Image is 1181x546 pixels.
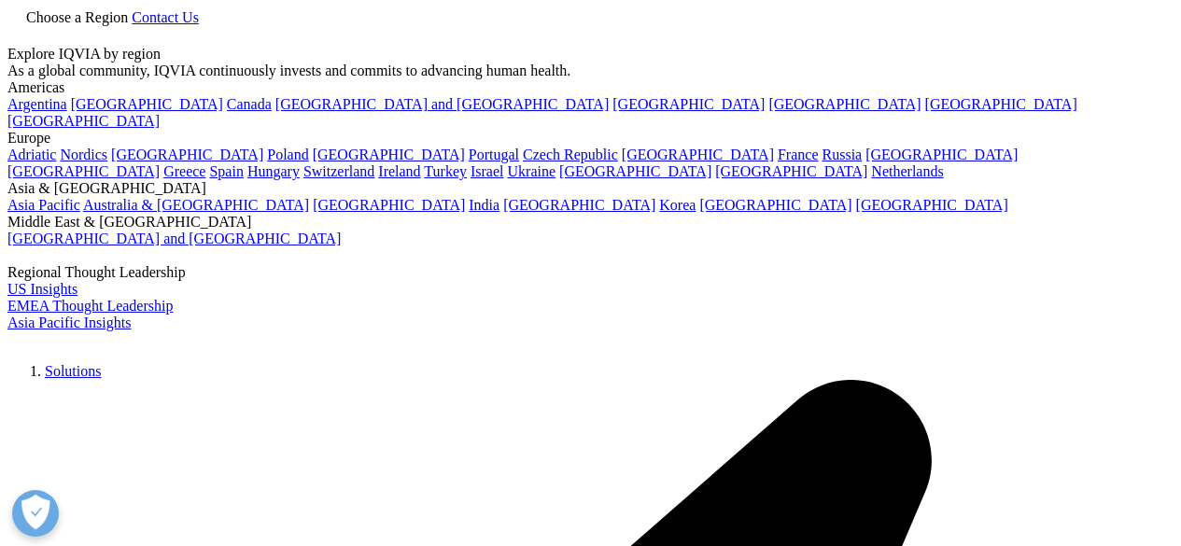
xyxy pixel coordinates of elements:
a: [GEOGRAPHIC_DATA] [699,197,851,213]
div: Explore IQVIA by region [7,46,1174,63]
a: [GEOGRAPHIC_DATA] [313,197,465,213]
a: Spain [209,163,243,179]
a: [GEOGRAPHIC_DATA] [71,96,223,112]
a: Solutions [45,363,101,379]
a: [GEOGRAPHIC_DATA] [7,163,160,179]
button: Open Preferences [12,490,59,537]
a: Hungary [247,163,300,179]
div: Regional Thought Leadership [7,264,1174,281]
a: Ukraine [508,163,556,179]
a: [GEOGRAPHIC_DATA] and [GEOGRAPHIC_DATA] [275,96,609,112]
a: Korea [659,197,696,213]
a: US Insights [7,281,77,297]
a: [GEOGRAPHIC_DATA] [7,113,160,129]
a: Israel [471,163,504,179]
div: Americas [7,79,1174,96]
a: Greece [163,163,205,179]
div: Middle East & [GEOGRAPHIC_DATA] [7,214,1174,231]
a: Argentina [7,96,67,112]
span: Choose a Region [26,9,128,25]
a: [GEOGRAPHIC_DATA] [768,96,921,112]
a: Canada [227,96,272,112]
a: Contact Us [132,9,199,25]
a: Turkey [424,163,467,179]
a: Portugal [469,147,519,162]
a: [GEOGRAPHIC_DATA] [612,96,765,112]
a: [GEOGRAPHIC_DATA] [622,147,774,162]
a: Asia Pacific [7,197,80,213]
a: [GEOGRAPHIC_DATA] [925,96,1077,112]
a: France [778,147,819,162]
a: Nordics [60,147,107,162]
a: Asia Pacific Insights [7,315,131,330]
div: Asia & [GEOGRAPHIC_DATA] [7,180,1174,197]
a: [GEOGRAPHIC_DATA] [856,197,1008,213]
a: Russia [822,147,863,162]
a: [GEOGRAPHIC_DATA] [313,147,465,162]
div: As a global community, IQVIA continuously invests and commits to advancing human health. [7,63,1174,79]
a: [GEOGRAPHIC_DATA] [111,147,263,162]
a: India [469,197,499,213]
a: Netherlands [871,163,943,179]
a: [GEOGRAPHIC_DATA] [865,147,1018,162]
a: Czech Republic [523,147,618,162]
a: EMEA Thought Leadership [7,298,173,314]
a: [GEOGRAPHIC_DATA] and [GEOGRAPHIC_DATA] [7,231,341,246]
a: Australia & [GEOGRAPHIC_DATA] [83,197,309,213]
a: [GEOGRAPHIC_DATA] [559,163,711,179]
a: Adriatic [7,147,56,162]
div: Europe [7,130,1174,147]
a: Poland [267,147,308,162]
a: [GEOGRAPHIC_DATA] [715,163,867,179]
a: Switzerland [303,163,374,179]
a: Ireland [378,163,420,179]
a: [GEOGRAPHIC_DATA] [503,197,655,213]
